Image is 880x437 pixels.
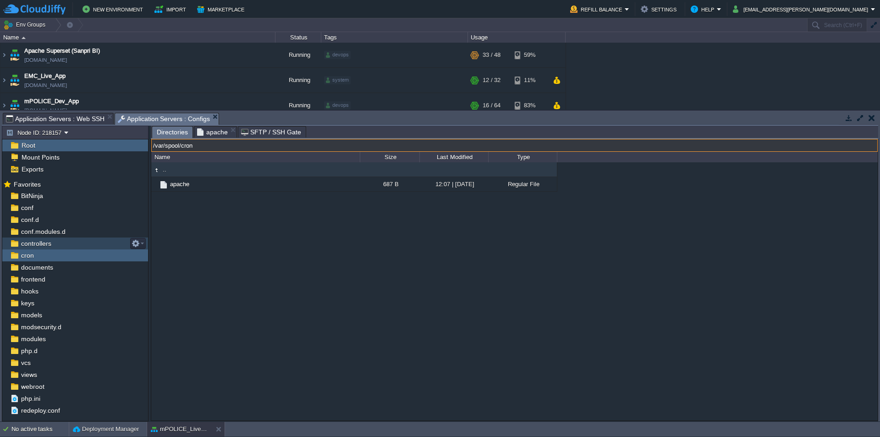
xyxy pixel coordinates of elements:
img: AMDAwAAAACH5BAEAAAAALAAAAAABAAEAAAICRAEAOw== [8,68,21,93]
div: 11% [515,68,544,93]
a: php.d [19,347,39,355]
img: AMDAwAAAACH5BAEAAAAALAAAAAABAAEAAAICRAEAOw== [8,43,21,67]
a: EMC_Live_App [24,72,66,81]
img: AMDAwAAAACH5BAEAAAAALAAAAAABAAEAAAICRAEAOw== [22,37,26,39]
button: Env Groups [3,18,49,31]
a: apache [169,180,191,188]
div: 33 / 48 [483,43,500,67]
a: [DOMAIN_NAME] [24,55,67,65]
div: Running [275,68,321,93]
span: php.ini [19,394,42,403]
a: models [19,311,44,319]
div: Name [152,152,360,162]
div: devops [324,101,351,110]
div: 12:07 | [DATE] [419,177,488,191]
a: Apache Superset (Sanpri BI) [24,46,100,55]
div: Last Modified [420,152,488,162]
button: Refill Balance [570,4,625,15]
a: Favorites [12,181,42,188]
a: webroot [19,382,46,391]
a: frontend [19,275,47,283]
a: controllers [19,239,53,248]
div: 59% [515,43,544,67]
a: views [19,371,38,379]
a: Root [20,141,37,149]
a: [DOMAIN_NAME] [24,106,67,115]
div: Usage [468,32,565,43]
iframe: chat widget [841,400,871,428]
a: redeploy.conf [19,406,61,415]
a: conf.modules.d [19,227,67,236]
div: Status [276,32,321,43]
a: documents [19,263,55,271]
span: .. [161,166,168,173]
div: Type [489,152,557,162]
a: keys [19,299,36,307]
a: mPOLICE_Dev_App [24,97,79,106]
button: Marketplace [197,4,247,15]
img: AMDAwAAAACH5BAEAAAAALAAAAAABAAEAAAICRAEAOw== [8,93,21,118]
span: Directories [157,127,188,138]
div: Size [361,152,419,162]
a: conf.d [19,216,40,224]
span: Favorites [12,180,42,188]
span: SFTP / SSH Gate [241,127,301,138]
a: modsecurity.d [19,323,63,331]
button: Node ID: 218157 [6,128,64,137]
div: 12 / 32 [483,68,500,93]
button: [EMAIL_ADDRESS][PERSON_NAME][DOMAIN_NAME] [733,4,871,15]
input: Click to enter the path [151,139,878,152]
div: devops [324,51,351,59]
a: modules [19,335,47,343]
div: Tags [322,32,467,43]
a: Exports [20,165,45,173]
button: mPOLICE_Live_App [151,425,209,434]
div: Running [275,43,321,67]
span: vcs [19,359,32,367]
a: Mount Points [20,153,61,161]
div: system [324,76,351,84]
li: /var/spool/cron/apache [194,126,237,138]
img: AMDAwAAAACH5BAEAAAAALAAAAAABAAEAAAICRAEAOw== [0,68,8,93]
img: AMDAwAAAACH5BAEAAAAALAAAAAABAAEAAAICRAEAOw== [0,43,8,67]
div: 687 B [360,177,419,191]
a: cron [19,251,35,260]
div: 16 / 64 [483,93,500,118]
a: BitNinja [19,192,44,200]
img: CloudJiffy [3,4,66,15]
button: Deployment Manager [73,425,139,434]
button: Import [154,4,189,15]
div: No active tasks [11,422,69,437]
a: [DOMAIN_NAME] [24,81,67,90]
button: Settings [641,4,679,15]
img: AMDAwAAAACH5BAEAAAAALAAAAAABAAEAAAICRAEAOw== [159,180,169,190]
div: 83% [515,93,544,118]
button: New Environment [82,4,146,15]
div: Regular File [488,177,557,191]
button: Help [691,4,717,15]
a: hooks [19,287,40,295]
img: AMDAwAAAACH5BAEAAAAALAAAAAABAAEAAAICRAEAOw== [151,177,159,191]
span: Application Servers : Web SSH [6,113,104,124]
img: AMDAwAAAACH5BAEAAAAALAAAAAABAAEAAAICRAEAOw== [151,165,161,175]
span: apache [197,127,228,138]
span: conf [19,204,35,212]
